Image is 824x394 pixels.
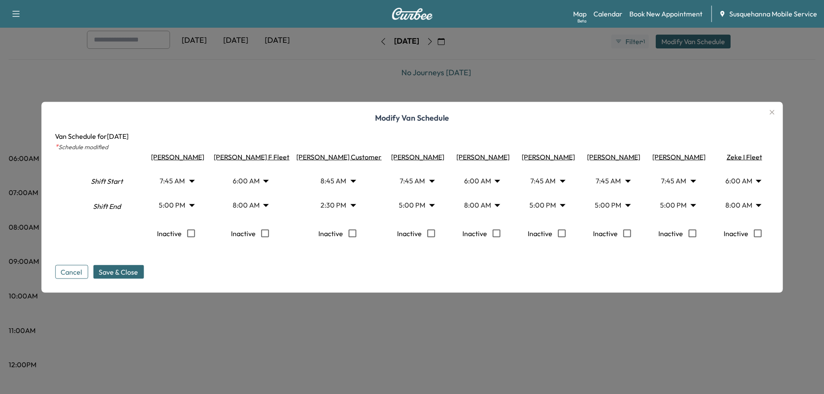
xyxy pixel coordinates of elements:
[651,193,703,217] div: 5:00 PM
[390,193,442,217] div: 5:00 PM
[318,224,343,242] p: Inactive
[397,224,422,242] p: Inactive
[573,9,587,19] a: MapBeta
[76,197,138,223] div: Shift End
[390,169,442,193] div: 7:45 AM
[55,131,769,141] p: Van Schedule for [DATE]
[581,151,643,162] div: [PERSON_NAME]
[629,9,702,19] a: Book New Appointment
[593,9,622,19] a: Calendar
[651,169,703,193] div: 7:45 AM
[717,193,769,217] div: 8:00 AM
[724,224,748,242] p: Inactive
[455,169,507,193] div: 6:00 AM
[385,151,447,162] div: [PERSON_NAME]
[150,193,202,217] div: 5:00 PM
[593,224,618,242] p: Inactive
[462,224,487,242] p: Inactive
[150,169,202,193] div: 7:45 AM
[224,169,276,193] div: 6:00 AM
[99,266,138,277] span: Save & Close
[521,169,573,193] div: 7:45 AM
[231,224,256,242] p: Inactive
[55,265,88,279] button: Cancel
[224,193,276,217] div: 8:00 AM
[450,151,512,162] div: [PERSON_NAME]
[586,169,638,193] div: 7:45 AM
[586,193,638,217] div: 5:00 PM
[717,169,769,193] div: 6:00 AM
[577,18,587,24] div: Beta
[729,9,817,19] span: Susquehanna Mobile Service
[646,151,708,162] div: [PERSON_NAME]
[658,224,683,242] p: Inactive
[516,151,577,162] div: [PERSON_NAME]
[210,151,289,162] div: [PERSON_NAME] F Fleet
[521,193,573,217] div: 5:00 PM
[528,224,552,242] p: Inactive
[55,112,769,131] h1: Modify Van Schedule
[145,151,207,162] div: [PERSON_NAME]
[391,8,433,20] img: Curbee Logo
[55,141,769,151] p: Schedule modified
[311,193,363,217] div: 2:30 PM
[712,151,773,162] div: Zeke I Fleet
[293,151,382,162] div: [PERSON_NAME] Customer
[93,265,144,279] button: Save & Close
[76,170,138,195] div: Shift Start
[311,169,363,193] div: 8:45 AM
[455,193,507,217] div: 8:00 AM
[157,224,182,242] p: Inactive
